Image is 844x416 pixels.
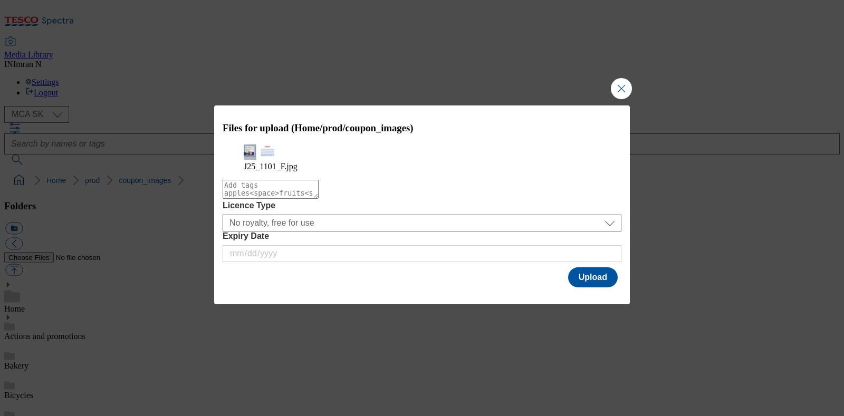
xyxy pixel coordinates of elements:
figcaption: J25_1101_F.jpg [244,162,600,171]
button: Upload [568,267,618,287]
label: Licence Type [223,201,621,210]
div: Modal [214,105,630,304]
h3: Files for upload (Home/prod/coupon_images) [223,122,621,134]
img: preview [244,144,275,160]
button: Close Modal [611,78,632,99]
label: Expiry Date [223,231,621,241]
